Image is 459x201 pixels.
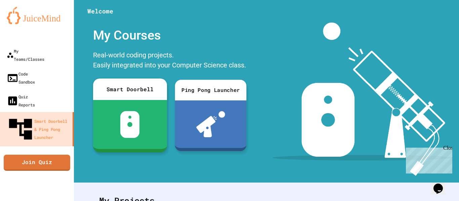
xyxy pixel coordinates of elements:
[120,111,139,138] img: sdb-white.svg
[403,145,452,173] iframe: chat widget
[90,48,251,73] div: Real-world coding projects. Easily integrated into your Computer Science class.
[273,22,453,176] img: banner-image-my-projects.png
[175,80,246,100] div: Ping Pong Launcher
[90,22,251,48] div: My Courses
[7,47,44,63] div: My Teams/Classes
[431,174,452,194] iframe: chat widget
[7,115,70,143] div: Smart Doorbell & Ping Pong Launcher
[4,155,70,171] a: Join Quiz
[196,111,225,137] img: ppl-with-ball.png
[7,93,35,109] div: Quiz Reports
[3,3,46,43] div: Chat with us now!Close
[93,79,167,100] div: Smart Doorbell
[7,70,35,86] div: Code Sandbox
[7,7,67,24] img: logo-orange.svg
